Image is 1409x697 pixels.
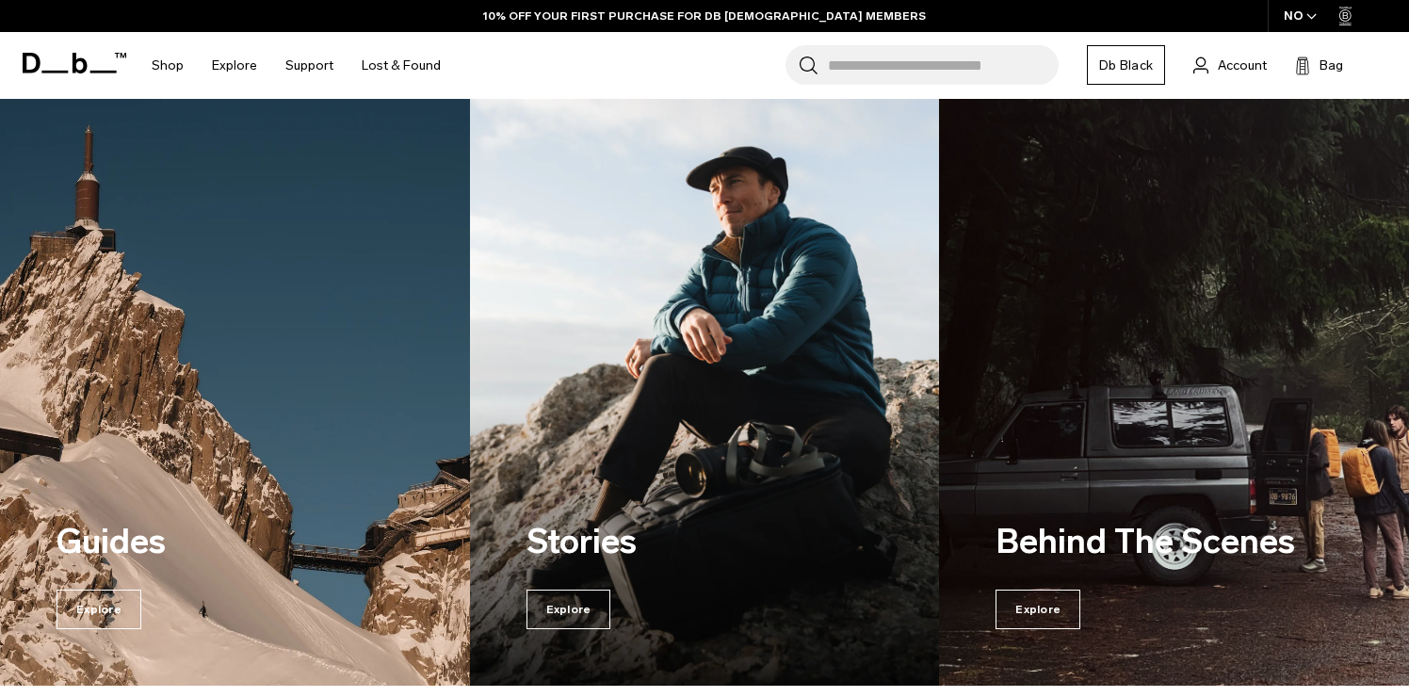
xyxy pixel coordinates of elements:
[470,99,940,686] a: 2 / 3
[152,32,184,99] a: Shop
[138,32,455,99] nav: Main Navigation
[1087,45,1165,85] a: Db Black
[996,516,1335,567] h3: Behind The Scenes
[362,32,441,99] a: Lost & Found
[526,516,866,567] h3: Stories
[57,516,396,567] h3: Guides
[285,32,333,99] a: Support
[1193,54,1267,76] a: Account
[483,8,926,24] a: 10% OFF YOUR FIRST PURCHASE FOR DB [DEMOGRAPHIC_DATA] MEMBERS
[1320,56,1343,75] span: Bag
[996,590,1080,629] span: Explore
[1295,54,1343,76] button: Bag
[939,99,1409,686] a: 3 / 3
[526,590,611,629] span: Explore
[1218,56,1267,75] span: Account
[212,32,257,99] a: Explore
[57,590,141,629] span: Explore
